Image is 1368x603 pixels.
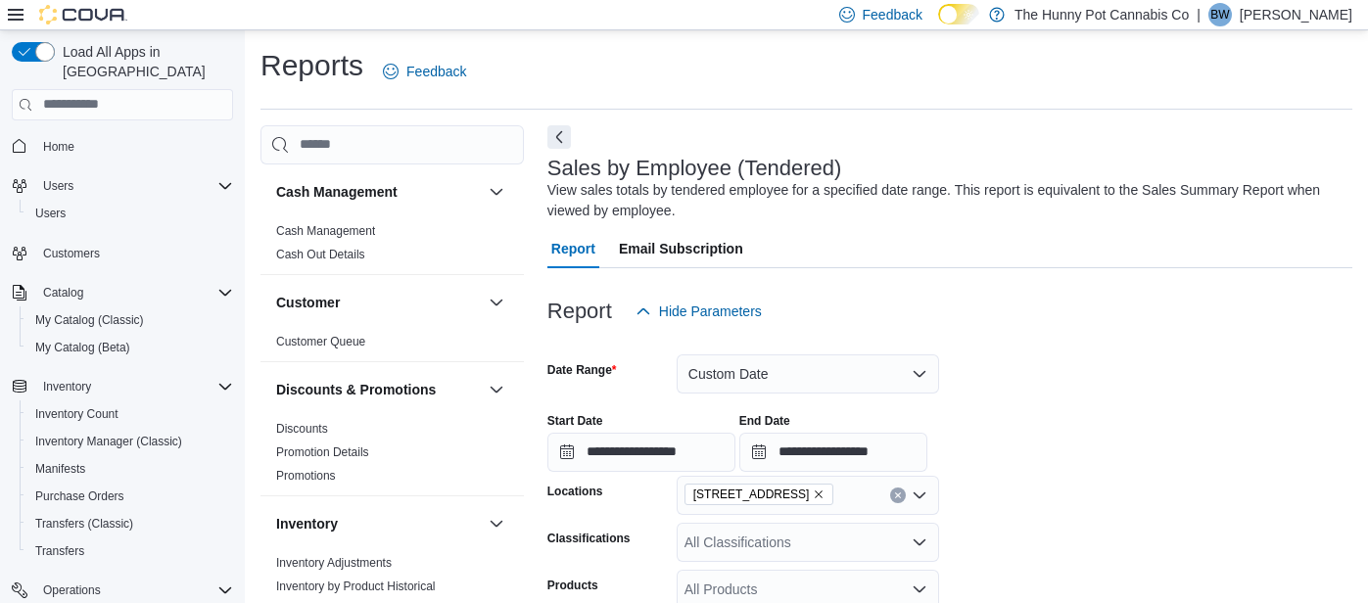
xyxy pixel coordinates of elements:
[1240,3,1352,26] p: [PERSON_NAME]
[20,483,241,510] button: Purchase Orders
[276,182,481,202] button: Cash Management
[27,539,92,563] a: Transfers
[485,512,508,535] button: Inventory
[375,52,474,91] a: Feedback
[1210,3,1229,26] span: BW
[35,461,85,477] span: Manifests
[27,485,132,508] a: Purchase Orders
[485,180,508,204] button: Cash Management
[20,306,241,334] button: My Catalog (Classic)
[276,182,398,202] h3: Cash Management
[27,485,233,508] span: Purchase Orders
[260,219,524,274] div: Cash Management
[547,362,617,378] label: Date Range
[27,457,93,481] a: Manifests
[35,488,124,504] span: Purchase Orders
[35,406,118,422] span: Inventory Count
[27,308,152,332] a: My Catalog (Classic)
[547,157,842,180] h3: Sales by Employee (Tendered)
[863,5,922,24] span: Feedback
[35,242,108,265] a: Customers
[35,206,66,221] span: Users
[485,378,508,401] button: Discounts & Promotions
[4,279,241,306] button: Catalog
[35,281,233,304] span: Catalog
[55,42,233,81] span: Load All Apps in [GEOGRAPHIC_DATA]
[912,534,927,550] button: Open list of options
[43,379,91,394] span: Inventory
[27,336,138,359] a: My Catalog (Beta)
[547,578,598,593] label: Products
[27,430,190,453] a: Inventory Manager (Classic)
[20,510,241,537] button: Transfers (Classic)
[43,178,73,194] span: Users
[35,579,109,602] button: Operations
[276,293,340,312] h3: Customer
[43,285,83,301] span: Catalog
[20,428,241,455] button: Inventory Manager (Classic)
[1208,3,1232,26] div: Bonnie Wong
[260,330,524,361] div: Customer
[276,248,365,261] a: Cash Out Details
[547,531,631,546] label: Classifications
[547,413,603,429] label: Start Date
[260,417,524,495] div: Discounts & Promotions
[35,516,133,532] span: Transfers (Classic)
[27,457,233,481] span: Manifests
[4,132,241,161] button: Home
[628,292,770,331] button: Hide Parameters
[547,180,1343,221] div: View sales totals by tendered employee for a specified date range. This report is equivalent to t...
[1197,3,1201,26] p: |
[27,539,233,563] span: Transfers
[551,229,595,268] span: Report
[276,335,365,348] a: Customer Queue
[35,340,130,355] span: My Catalog (Beta)
[43,582,101,598] span: Operations
[27,308,233,332] span: My Catalog (Classic)
[43,139,74,155] span: Home
[276,293,481,312] button: Customer
[27,430,233,453] span: Inventory Manager (Classic)
[35,241,233,265] span: Customers
[739,413,790,429] label: End Date
[276,469,336,483] a: Promotions
[35,174,233,198] span: Users
[276,223,375,239] span: Cash Management
[27,202,73,225] a: Users
[276,556,392,570] a: Inventory Adjustments
[20,200,241,227] button: Users
[912,487,927,503] button: Open list of options
[27,202,233,225] span: Users
[276,579,436,594] span: Inventory by Product Historical
[912,581,927,597] button: Open list of options
[35,281,91,304] button: Catalog
[547,433,735,472] input: Press the down key to open a popover containing a calendar.
[27,336,233,359] span: My Catalog (Beta)
[406,62,466,81] span: Feedback
[35,375,99,398] button: Inventory
[276,224,375,238] a: Cash Management
[35,579,233,602] span: Operations
[20,334,241,361] button: My Catalog (Beta)
[677,354,939,394] button: Custom Date
[276,247,365,262] span: Cash Out Details
[20,537,241,565] button: Transfers
[659,301,762,321] span: Hide Parameters
[547,300,612,323] h3: Report
[35,174,81,198] button: Users
[693,485,810,504] span: [STREET_ADDRESS]
[890,487,906,503] button: Clear input
[276,444,369,460] span: Promotion Details
[35,543,84,559] span: Transfers
[276,580,436,593] a: Inventory by Product Historical
[938,24,939,25] span: Dark Mode
[619,229,743,268] span: Email Subscription
[43,246,100,261] span: Customers
[35,434,182,449] span: Inventory Manager (Classic)
[276,468,336,484] span: Promotions
[276,445,369,459] a: Promotion Details
[1014,3,1189,26] p: The Hunny Pot Cannabis Co
[260,46,363,85] h1: Reports
[276,514,481,533] button: Inventory
[39,5,127,24] img: Cova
